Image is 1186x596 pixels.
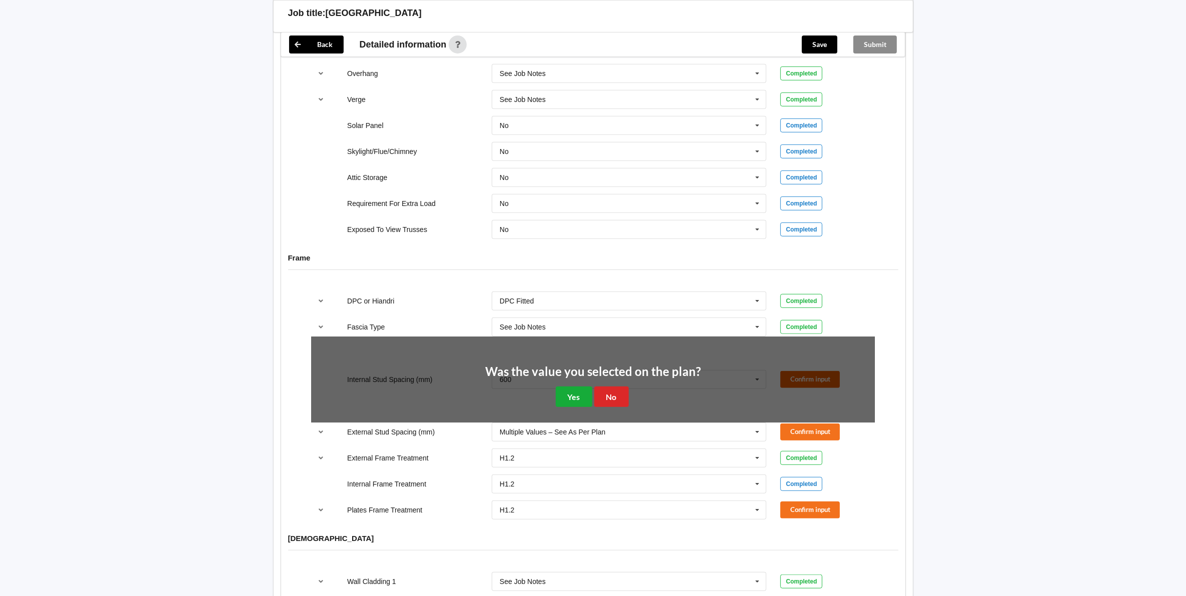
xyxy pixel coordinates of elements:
div: Completed [780,196,822,210]
div: Completed [780,144,822,158]
label: External Frame Treatment [347,454,429,462]
div: Completed [780,477,822,491]
div: Completed [780,574,822,588]
button: Back [289,35,344,53]
h2: Was the value you selected on the plan? [485,364,701,379]
div: H1.2 [500,506,515,513]
button: reference-toggle [311,292,331,310]
button: Yes [556,386,592,407]
button: Save [802,35,837,53]
h4: Frame [288,253,898,262]
label: Solar Panel [347,121,383,129]
div: H1.2 [500,480,515,487]
button: No [594,386,629,407]
button: reference-toggle [311,572,331,590]
div: No [500,122,509,129]
label: Fascia Type [347,323,385,331]
label: Requirement For Extra Load [347,199,436,207]
label: Verge [347,95,366,103]
button: reference-toggle [311,90,331,108]
div: Multiple Values – See As Per Plan [500,428,605,435]
span: Detailed information [360,40,447,49]
div: No [500,200,509,207]
h3: [GEOGRAPHIC_DATA] [326,7,422,19]
button: reference-toggle [311,64,331,82]
label: Exposed To View Trusses [347,225,427,233]
label: Skylight/Flue/Chimney [347,147,417,155]
div: Completed [780,92,822,106]
div: See Job Notes [500,323,546,330]
button: reference-toggle [311,449,331,467]
label: External Stud Spacing (mm) [347,428,435,436]
label: DPC or Hiandri [347,297,394,305]
label: Attic Storage [347,173,387,181]
div: Completed [780,294,822,308]
div: Completed [780,66,822,80]
label: Wall Cladding 1 [347,577,396,585]
div: No [500,174,509,181]
h3: Job title: [288,7,326,19]
div: No [500,226,509,233]
div: No [500,148,509,155]
div: Completed [780,118,822,132]
button: Confirm input [780,501,840,518]
div: DPC Fitted [500,297,534,304]
div: See Job Notes [500,578,546,585]
div: Completed [780,222,822,236]
label: Overhang [347,69,378,77]
div: H1.2 [500,454,515,461]
button: reference-toggle [311,501,331,519]
h4: [DEMOGRAPHIC_DATA] [288,533,898,543]
button: reference-toggle [311,423,331,441]
label: Internal Frame Treatment [347,480,426,488]
div: Completed [780,451,822,465]
div: See Job Notes [500,70,546,77]
label: Plates Frame Treatment [347,506,422,514]
div: Completed [780,320,822,334]
div: Completed [780,170,822,184]
button: Confirm input [780,423,840,440]
div: See Job Notes [500,96,546,103]
button: reference-toggle [311,318,331,336]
